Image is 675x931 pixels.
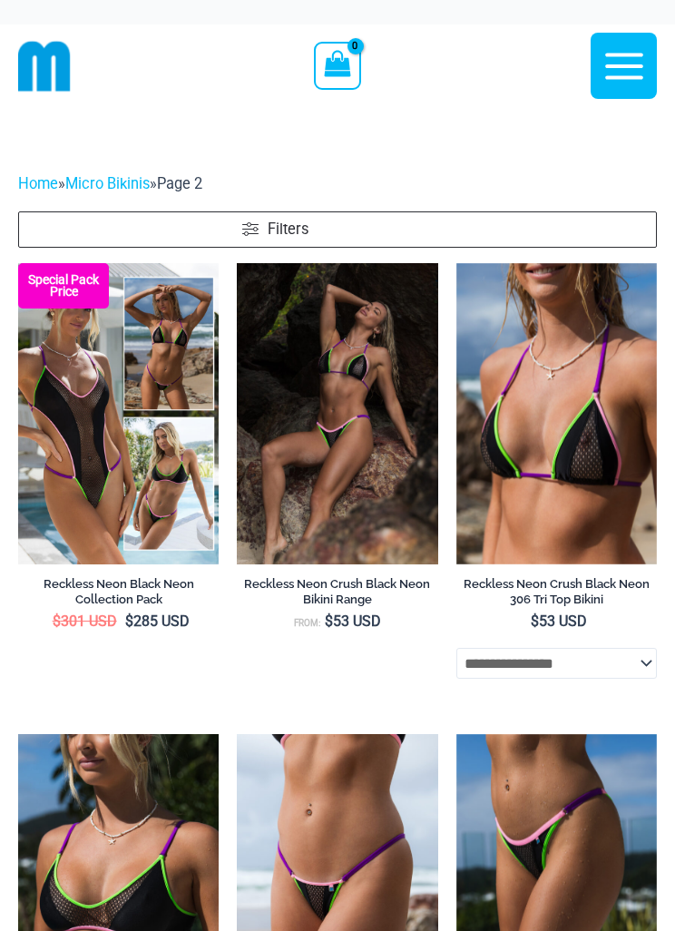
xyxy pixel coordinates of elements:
span: $ [325,612,333,630]
a: View Shopping Cart, empty [314,42,360,89]
h2: Reckless Neon Black Neon Collection Pack [18,576,219,607]
span: Filters [268,219,308,241]
h2: Reckless Neon Crush Black Neon Bikini Range [237,576,437,607]
a: Reckless Neon Crush Black Neon 306 Tri Top 01Reckless Neon Crush Black Neon 306 Tri Top 296 Cheek... [456,263,657,564]
span: » » [18,175,202,192]
img: Collection Pack [18,263,219,564]
a: Reckless Neon Crush Black Neon 306 Tri Top 296 Cheeky 04Reckless Neon Crush Black Neon 349 Crop T... [237,263,437,564]
b: Special Pack Price [18,274,109,298]
bdi: 53 USD [531,612,587,630]
a: Micro Bikinis [65,175,150,192]
span: Page 2 [157,175,202,192]
img: Reckless Neon Crush Black Neon 306 Tri Top 01 [456,263,657,564]
bdi: 285 USD [125,612,190,630]
a: Collection Pack Top BTop B [18,263,219,564]
img: cropped mm emblem [18,40,71,93]
bdi: 301 USD [53,612,117,630]
bdi: 53 USD [325,612,381,630]
a: Reckless Neon Black Neon Collection Pack [18,576,219,613]
span: $ [531,612,539,630]
a: Home [18,175,58,192]
span: $ [125,612,133,630]
span: From: [294,618,320,628]
a: Filters [18,211,657,249]
span: $ [53,612,61,630]
h2: Reckless Neon Crush Black Neon 306 Tri Top Bikini [456,576,657,607]
a: Reckless Neon Crush Black Neon 306 Tri Top Bikini [456,576,657,613]
img: Reckless Neon Crush Black Neon 306 Tri Top 296 Cheeky 04 [237,263,437,564]
a: Reckless Neon Crush Black Neon Bikini Range [237,576,437,613]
